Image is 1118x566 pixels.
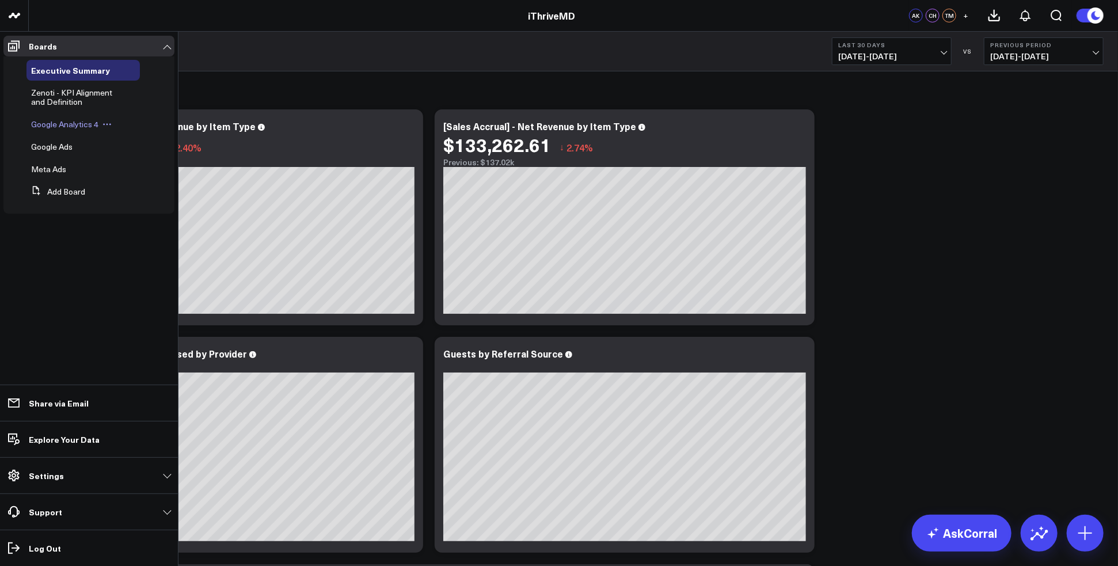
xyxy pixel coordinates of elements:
[29,507,62,516] p: Support
[528,9,576,22] a: iThriveMD
[838,52,945,61] span: [DATE] - [DATE]
[26,181,85,202] button: Add Board
[832,37,952,65] button: Last 30 Days[DATE]-[DATE]
[31,119,98,130] span: Google Analytics 4
[443,134,551,155] div: $133,262.61
[31,164,66,174] span: Meta Ads
[838,41,945,48] b: Last 30 Days
[560,140,564,155] span: ↓
[964,12,969,20] span: +
[990,52,1097,61] span: [DATE] - [DATE]
[566,141,593,154] span: 2.74%
[443,120,636,132] div: [Sales Accrual] - Net Revenue by Item Type
[3,538,174,559] a: Log Out
[31,88,127,107] a: Zenoti - KPI Alignment and Definition
[909,9,923,22] div: AK
[957,48,978,55] div: VS
[959,9,973,22] button: +
[443,158,806,167] div: Previous: $137.02k
[926,9,940,22] div: CH
[29,398,89,408] p: Share via Email
[31,165,66,174] a: Meta Ads
[29,41,57,51] p: Boards
[31,142,73,151] a: Google Ads
[912,515,1011,552] a: AskCorral
[990,41,1097,48] b: Previous Period
[31,64,110,76] span: Executive Summary
[31,120,98,129] a: Google Analytics 4
[31,141,73,152] span: Google Ads
[942,9,956,22] div: TM
[31,66,110,75] a: Executive Summary
[31,87,112,107] span: Zenoti - KPI Alignment and Definition
[52,158,415,167] div: Previous: $270.54k
[29,544,61,553] p: Log Out
[29,471,64,480] p: Settings
[443,347,563,360] div: Guests by Referral Source
[984,37,1104,65] button: Previous Period[DATE]-[DATE]
[175,141,201,154] span: 2.40%
[29,435,100,444] p: Explore Your Data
